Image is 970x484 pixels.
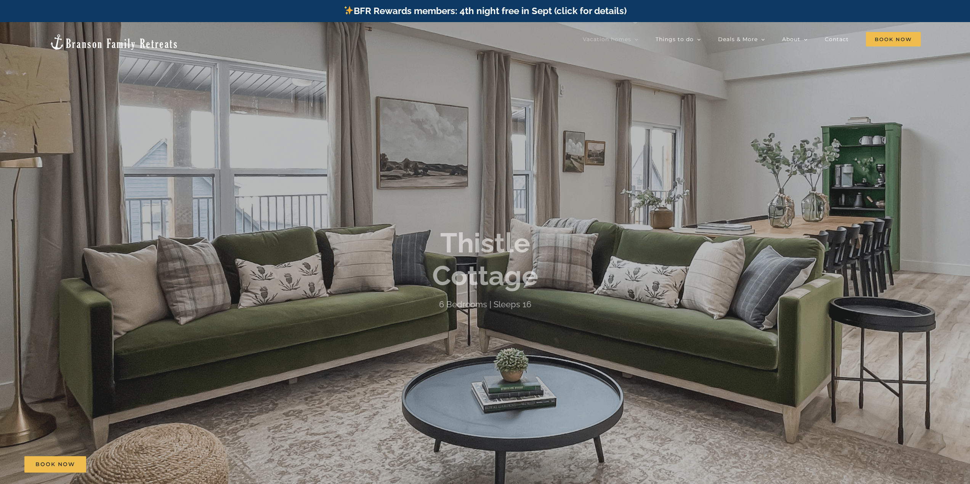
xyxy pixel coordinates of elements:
a: Things to do [656,32,701,47]
a: Book Now [24,456,86,473]
span: Deals & More [718,37,758,42]
span: Book Now [866,32,921,46]
a: About [782,32,808,47]
span: About [782,37,800,42]
nav: Main Menu [583,32,921,47]
a: Vacation homes [583,32,638,47]
span: Book Now [35,461,75,468]
img: Branson Family Retreats Logo [49,34,178,51]
h4: 6 Bedrooms | Sleeps 16 [439,299,531,309]
img: ✨ [344,6,353,15]
a: BFR Rewards members: 4th night free in Sept (click for details) [343,5,627,16]
span: Vacation homes [583,37,631,42]
a: Contact [825,32,849,47]
a: Deals & More [718,32,765,47]
b: Thistle Cottage [432,226,538,291]
span: Things to do [656,37,694,42]
span: Contact [825,37,849,42]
